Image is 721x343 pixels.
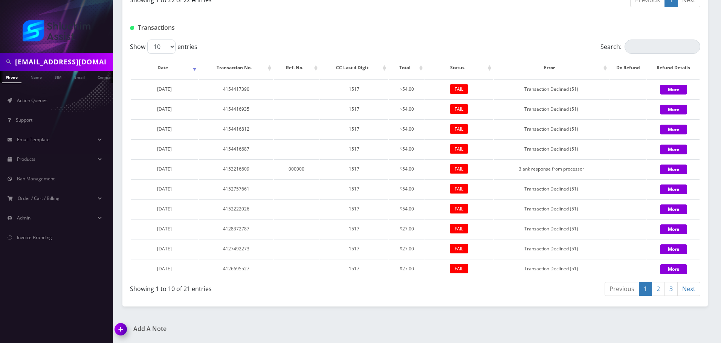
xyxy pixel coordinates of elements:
[2,71,21,83] a: Phone
[450,164,468,174] span: FAIL
[450,104,468,114] span: FAIL
[660,125,687,134] button: More
[389,179,425,198] td: $54.00
[157,86,172,92] span: [DATE]
[130,26,134,30] img: Transactions
[18,195,60,201] span: Order / Cart / Billing
[660,224,687,234] button: More
[157,186,172,192] span: [DATE]
[389,139,425,159] td: $54.00
[17,175,55,182] span: Ban Management
[494,259,609,278] td: Transaction Declined (51)
[274,159,319,178] td: 000000
[17,156,35,162] span: Products
[320,99,388,119] td: 1517
[17,234,52,241] span: Invoice Branding
[494,119,609,139] td: Transaction Declined (51)
[199,99,273,119] td: 4154416935
[199,139,273,159] td: 4154416687
[130,40,197,54] label: Show entries
[320,119,388,139] td: 1517
[660,165,687,174] button: More
[647,57,700,79] th: Refund Details
[199,259,273,278] td: 4126695527
[70,71,89,82] a: Email
[320,199,388,218] td: 1517
[660,105,687,114] button: More
[660,204,687,214] button: More
[320,57,388,79] th: CC Last 4 Digit: activate to sort column ascending
[605,282,639,296] a: Previous
[660,184,687,194] button: More
[130,24,313,31] h1: Transactions
[600,40,700,54] label: Search:
[157,146,172,152] span: [DATE]
[660,145,687,154] button: More
[131,57,198,79] th: Date: activate to sort column ascending
[389,57,425,79] th: Total: activate to sort column ascending
[625,40,700,54] input: Search:
[639,282,652,296] a: 1
[677,282,700,296] a: Next
[494,239,609,258] td: Transaction Declined (51)
[494,159,609,178] td: Blank response from processor
[450,264,468,273] span: FAIL
[274,57,319,79] th: Ref. No.: activate to sort column ascending
[389,159,425,178] td: $54.00
[320,239,388,258] td: 1517
[157,226,172,232] span: [DATE]
[157,106,172,112] span: [DATE]
[94,71,119,82] a: Company
[157,166,172,172] span: [DATE]
[157,245,172,252] span: [DATE]
[450,244,468,253] span: FAIL
[17,215,31,221] span: Admin
[652,282,665,296] a: 2
[494,99,609,119] td: Transaction Declined (51)
[51,71,65,82] a: SIM
[23,20,90,41] img: Shluchim Assist
[389,119,425,139] td: $54.00
[450,204,468,213] span: FAIL
[450,124,468,134] span: FAIL
[147,40,176,54] select: Showentries
[494,57,609,79] th: Error: activate to sort column ascending
[660,85,687,95] button: More
[609,57,646,79] th: Do Refund
[450,144,468,154] span: FAIL
[115,325,409,332] a: Add A Note
[389,99,425,119] td: $54.00
[320,219,388,238] td: 1517
[157,265,172,272] span: [DATE]
[15,55,111,69] input: Search in Company
[199,219,273,238] td: 4128372787
[320,79,388,99] td: 1517
[494,79,609,99] td: Transaction Declined (51)
[494,139,609,159] td: Transaction Declined (51)
[199,199,273,218] td: 4152222026
[389,219,425,238] td: $27.00
[450,84,468,94] span: FAIL
[320,159,388,178] td: 1517
[494,199,609,218] td: Transaction Declined (51)
[389,259,425,278] td: $27.00
[157,126,172,132] span: [DATE]
[16,117,32,123] span: Support
[17,136,50,143] span: Email Template
[389,199,425,218] td: $54.00
[389,239,425,258] td: $27.00
[494,219,609,238] td: Transaction Declined (51)
[660,264,687,274] button: More
[199,159,273,178] td: 4153216609
[199,119,273,139] td: 4154416812
[199,179,273,198] td: 4152757661
[130,281,409,293] div: Showing 1 to 10 of 21 entries
[199,57,273,79] th: Transaction No.: activate to sort column ascending
[17,97,47,104] span: Action Queues
[425,57,493,79] th: Status: activate to sort column ascending
[494,179,609,198] td: Transaction Declined (51)
[27,71,46,82] a: Name
[320,139,388,159] td: 1517
[199,79,273,99] td: 4154417390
